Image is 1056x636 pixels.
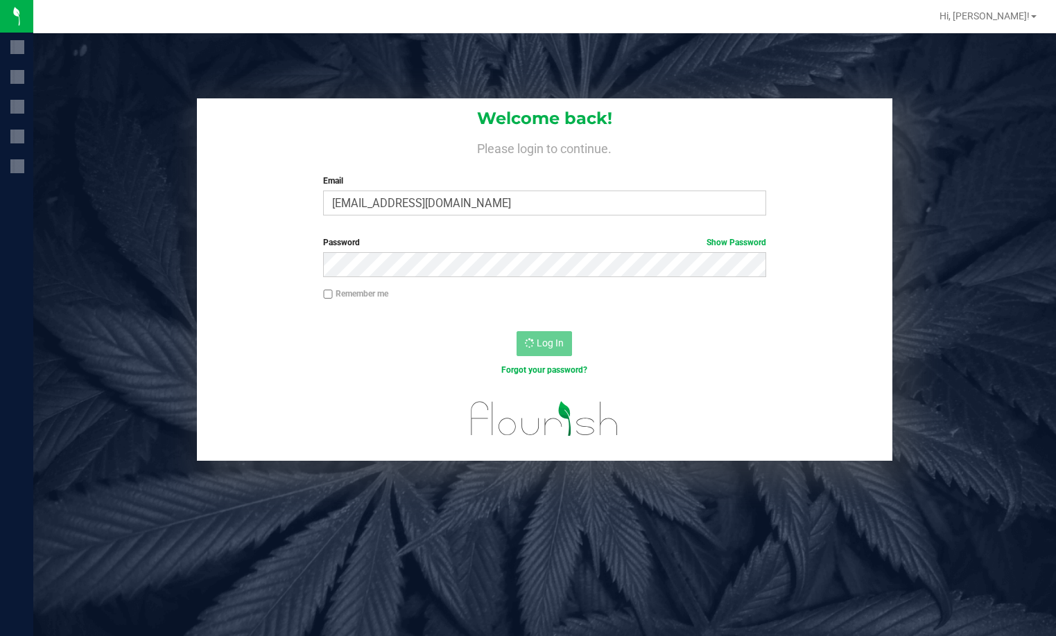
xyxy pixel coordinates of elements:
[197,109,892,127] h1: Welcome back!
[323,238,360,247] span: Password
[197,139,892,155] h4: Please login to continue.
[707,238,766,247] a: Show Password
[458,391,632,447] img: flourish_logo.svg
[537,337,564,348] span: Log In
[517,331,572,356] button: Log In
[323,288,388,300] label: Remember me
[323,290,333,299] input: Remember me
[501,365,587,375] a: Forgot your password?
[940,10,1030,21] span: Hi, [PERSON_NAME]!
[323,175,766,187] label: Email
